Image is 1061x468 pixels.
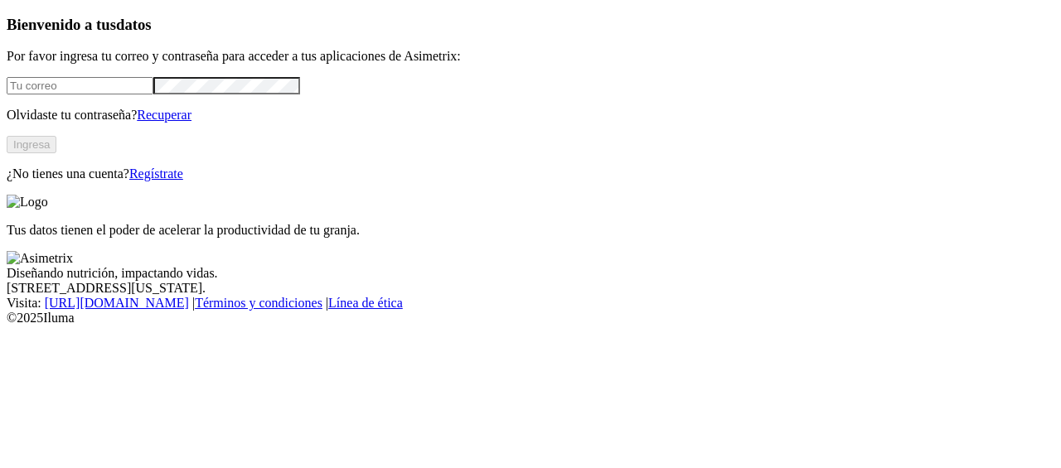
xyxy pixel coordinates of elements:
[7,296,1054,311] div: Visita : | |
[7,251,73,266] img: Asimetrix
[7,16,1054,34] h3: Bienvenido a tus
[7,49,1054,64] p: Por favor ingresa tu correo y contraseña para acceder a tus aplicaciones de Asimetrix:
[7,266,1054,281] div: Diseñando nutrición, impactando vidas.
[328,296,403,310] a: Línea de ética
[45,296,189,310] a: [URL][DOMAIN_NAME]
[7,195,48,210] img: Logo
[7,311,1054,326] div: © 2025 Iluma
[7,223,1054,238] p: Tus datos tienen el poder de acelerar la productividad de tu granja.
[7,166,1054,181] p: ¿No tienes una cuenta?
[7,136,56,153] button: Ingresa
[195,296,322,310] a: Términos y condiciones
[7,281,1054,296] div: [STREET_ADDRESS][US_STATE].
[7,77,153,94] input: Tu correo
[137,108,191,122] a: Recuperar
[116,16,152,33] span: datos
[7,108,1054,123] p: Olvidaste tu contraseña?
[129,166,183,181] a: Regístrate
